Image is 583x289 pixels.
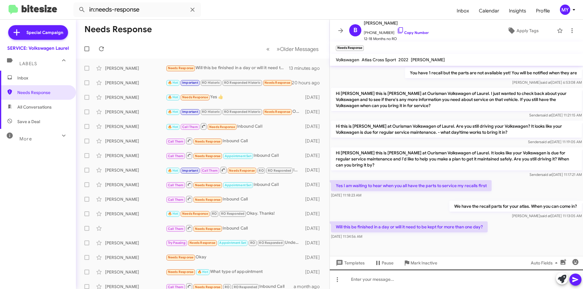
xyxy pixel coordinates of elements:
[492,25,554,36] button: Apply Tags
[250,241,255,245] span: RO
[195,198,221,202] span: Needs Response
[17,119,40,125] span: Save a Deal
[526,257,565,268] button: Auto Fields
[8,25,68,40] a: Special Campaign
[225,285,230,289] span: RO
[331,193,361,197] span: [DATE] 11:18:23 AM
[302,123,325,129] div: [DATE]
[26,29,63,35] span: Special Campaign
[540,80,551,85] span: said at
[331,88,582,111] p: Hi [PERSON_NAME] this is [PERSON_NAME] at Ourisman Volkswagen of Laurel. I just wanted to check b...
[105,109,166,115] div: [PERSON_NAME]
[105,94,166,100] div: [PERSON_NAME]
[202,110,220,114] span: RO Historic
[166,254,302,261] div: Okay
[411,57,445,62] span: [PERSON_NAME]
[195,285,221,289] span: Needs Response
[166,268,302,275] div: What type of appointment
[302,254,325,260] div: [DATE]
[105,153,166,159] div: [PERSON_NAME]
[364,19,429,27] span: [PERSON_NAME]
[405,67,582,78] p: You have 1 recall but the parts are not available yet! You will be notified when they are
[531,2,555,20] span: Profile
[17,104,52,110] span: All Conversations
[105,138,166,144] div: [PERSON_NAME]
[166,79,292,86] div: ​👍​ to “ Thank you for the update ”
[19,136,32,142] span: More
[166,224,302,232] div: Inbound Call
[105,65,166,71] div: [PERSON_NAME]
[168,81,178,85] span: 🔥 Hot
[225,183,251,187] span: Appointment Set
[266,45,270,53] span: «
[198,270,208,274] span: 🔥 Hot
[105,269,166,275] div: [PERSON_NAME]
[189,241,215,245] span: Needs Response
[280,46,319,52] span: Older Messages
[17,89,69,96] span: Needs Response
[541,113,552,117] span: said at
[168,255,194,259] span: Needs Response
[166,239,302,246] div: Understood. It will probably be the next 2 weeks, I'm still under 142K.
[302,167,325,173] div: [DATE]
[166,195,302,203] div: Inbound Call
[224,110,261,114] span: RO Responded Historic
[166,65,289,72] div: Will this be finished in a day or will it need to be kept for more than one day?
[397,30,429,35] a: Copy Number
[202,81,220,85] span: RO Historic
[168,139,184,143] span: Call Them
[302,225,325,231] div: [DATE]
[168,169,178,173] span: 🔥 Hot
[105,240,166,246] div: [PERSON_NAME]
[166,210,302,217] div: Okay. Thanks!
[335,257,365,268] span: Templates
[362,57,396,62] span: Atlas Cross Sport
[541,172,552,177] span: said at
[168,125,178,129] span: 🔥 Hot
[259,169,264,173] span: RO
[105,167,166,173] div: [PERSON_NAME]
[105,80,166,86] div: [PERSON_NAME]
[331,221,488,232] p: Will this be finished in a day or will it need to be kept for more than one day?
[7,45,69,51] div: SERVICE: Volkswagen Laurel
[540,139,551,144] span: said at
[73,2,201,17] input: Search
[195,227,221,231] span: Needs Response
[277,45,280,53] span: »
[166,137,302,145] div: Inbound Call
[168,285,184,289] span: Call Them
[292,80,325,86] div: 20 hours ago
[166,181,302,188] div: Inbound Call
[382,257,394,268] span: Pause
[234,285,257,289] span: RO Responded
[195,183,221,187] span: Needs Response
[182,95,208,99] span: Needs Response
[353,25,357,35] span: B
[182,212,208,216] span: Needs Response
[263,43,273,55] button: Previous
[474,2,504,20] a: Calendar
[330,257,370,268] button: Templates
[268,169,291,173] span: RO Responded
[452,2,474,20] a: Inbox
[540,213,551,218] span: said at
[221,212,244,216] span: RO Responded
[212,212,217,216] span: RO
[302,211,325,217] div: [DATE]
[555,5,576,15] button: MY
[195,154,221,158] span: Needs Response
[17,75,69,81] span: Inbox
[411,257,437,268] span: Mark Inactive
[504,2,531,20] span: Insights
[364,36,429,42] span: 12-18 Months no RO
[370,257,398,268] button: Pause
[264,110,290,114] span: Needs Response
[517,25,539,36] span: Apply Tags
[168,227,184,231] span: Call Them
[209,125,235,129] span: Needs Response
[229,169,255,173] span: Needs Response
[168,110,178,114] span: 🔥 Hot
[336,57,359,62] span: Volkswagen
